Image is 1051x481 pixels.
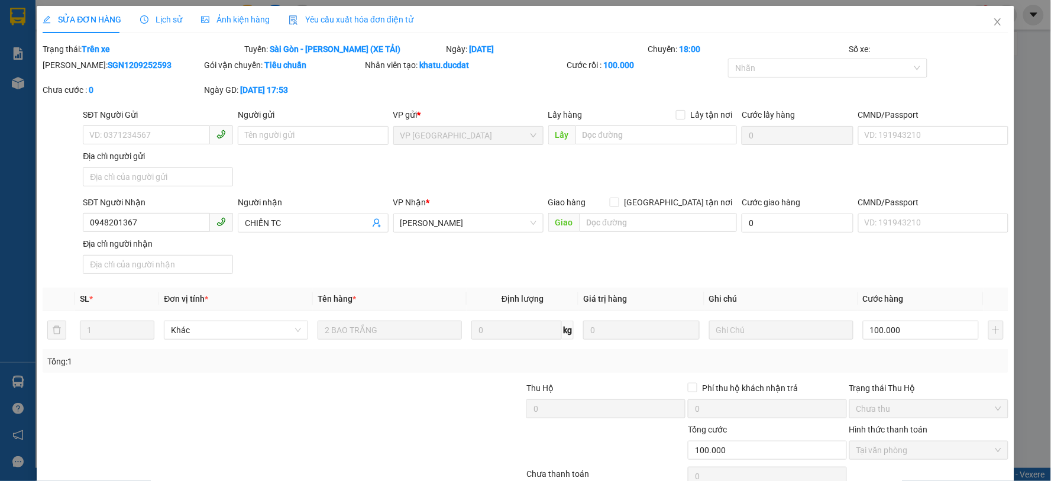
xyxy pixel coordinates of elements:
div: Số xe: [848,43,1010,56]
b: 0 [89,85,93,95]
span: Tại văn phòng [856,441,1001,459]
div: Người gửi [238,108,388,121]
div: CMND/Passport [858,196,1008,209]
div: Địa chỉ người gửi [83,150,233,163]
input: Dọc đường [575,125,738,144]
span: SL [80,294,89,304]
div: Ngày GD: [204,83,363,96]
span: Khác [171,321,301,339]
span: phone [216,217,226,227]
span: Phí thu hộ khách nhận trả [697,382,803,395]
b: Trên xe [82,44,110,54]
span: edit [43,15,51,24]
b: [DATE] 17:53 [240,85,288,95]
button: Close [981,6,1014,39]
span: Đơn vị tính [164,294,208,304]
span: Chưa thu [856,400,1001,418]
span: Giao hàng [548,198,586,207]
input: Địa chỉ của người nhận [83,255,233,274]
div: Ngày: [445,43,646,56]
span: Giá trị hàng [583,294,627,304]
span: Thu Hộ [526,383,554,393]
div: SĐT Người Gửi [83,108,233,121]
input: Cước giao hàng [742,214,853,233]
b: 18:00 [679,44,700,54]
b: khatu.ducdat [420,60,470,70]
span: user-add [372,218,381,228]
b: Tiêu chuẩn [264,60,306,70]
input: 0 [583,321,700,340]
span: VP Sài Gòn [400,127,536,144]
label: Cước giao hàng [742,198,800,207]
th: Ghi chú [704,288,858,311]
input: Ghi Chú [709,321,853,340]
span: Giao [548,213,580,232]
div: Địa chỉ người nhận [83,237,233,250]
b: SGN1209252593 [108,60,172,70]
span: Lịch sử [140,15,182,24]
input: Cước lấy hàng [742,126,853,145]
div: CMND/Passport [858,108,1008,121]
div: Nhân viên tạo: [366,59,565,72]
button: delete [47,321,66,340]
button: plus [988,321,1003,340]
span: close [993,17,1003,27]
div: SĐT Người Nhận [83,196,233,209]
div: Trạng thái: [41,43,243,56]
span: Tổng cước [688,425,727,434]
span: SỬA ĐƠN HÀNG [43,15,121,24]
span: VP Nhận [393,198,426,207]
div: VP gửi [393,108,544,121]
input: Dọc đường [580,213,738,232]
span: clock-circle [140,15,148,24]
input: VD: Bàn, Ghế [318,321,462,340]
b: [DATE] [469,44,494,54]
span: picture [201,15,209,24]
span: Cước hàng [863,294,904,304]
div: Tuyến: [243,43,445,56]
span: Tên hàng [318,294,356,304]
span: kg [562,321,574,340]
div: Cước rồi : [567,59,726,72]
b: Sài Gòn - [PERSON_NAME] (XE TẢI) [270,44,400,54]
span: Phan Đình Phùng [400,214,536,232]
label: Hình thức thanh toán [849,425,928,434]
input: Địa chỉ của người gửi [83,167,233,186]
img: icon [289,15,298,25]
div: Người nhận [238,196,388,209]
div: Trạng thái Thu Hộ [849,382,1008,395]
span: Lấy tận nơi [685,108,737,121]
div: Gói vận chuyển: [204,59,363,72]
b: 100.000 [604,60,635,70]
span: Yêu cầu xuất hóa đơn điện tử [289,15,413,24]
span: Lấy [548,125,575,144]
div: Chuyến: [646,43,848,56]
span: phone [216,130,226,139]
div: [PERSON_NAME]: [43,59,202,72]
span: [GEOGRAPHIC_DATA] tận nơi [619,196,737,209]
span: Ảnh kiện hàng [201,15,270,24]
label: Cước lấy hàng [742,110,795,120]
div: Tổng: 1 [47,355,406,368]
span: Lấy hàng [548,110,583,120]
span: Định lượng [502,294,544,304]
div: Chưa cước : [43,83,202,96]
